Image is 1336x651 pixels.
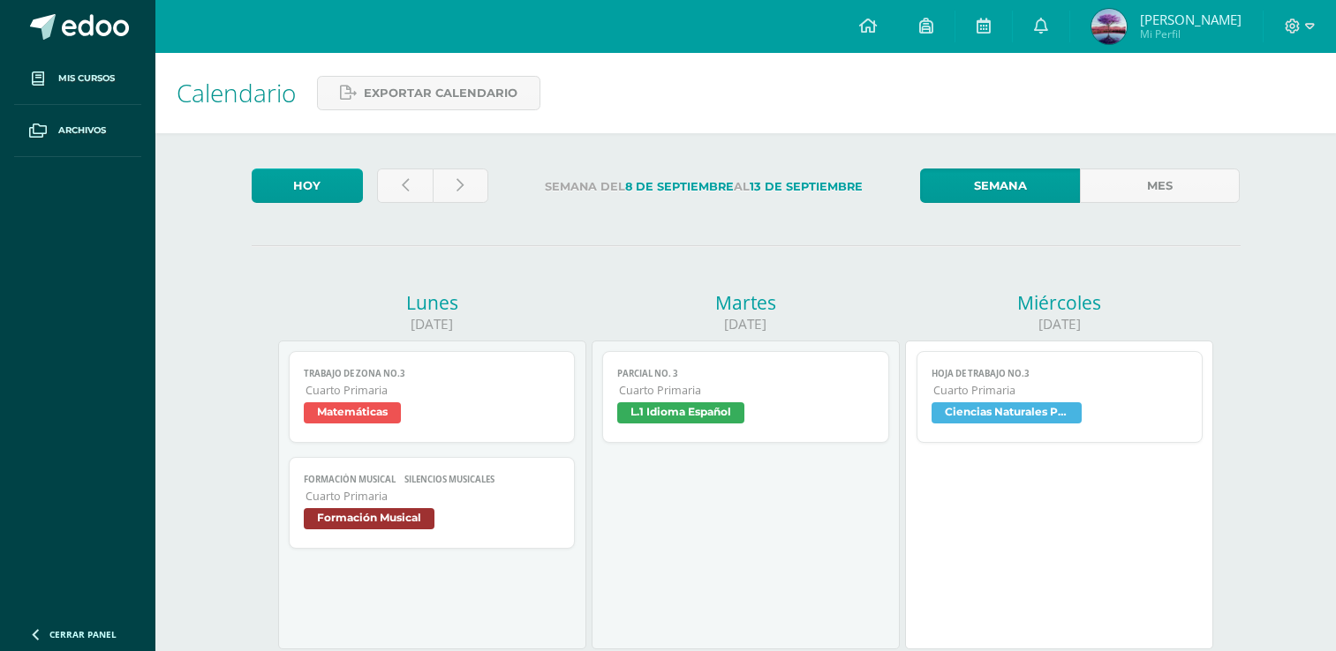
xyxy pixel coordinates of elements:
[278,290,586,315] div: Lunes
[278,315,586,333] div: [DATE]
[14,105,141,157] a: Archivos
[905,290,1213,315] div: Miércoles
[317,76,540,110] a: Exportar calendario
[592,290,900,315] div: Martes
[917,351,1204,443] a: Hoja de trabajo No.3Cuarto PrimariaCiencias Naturales Productividad y Desarrollo
[304,402,401,423] span: Matemáticas
[252,168,363,203] a: Hoy
[304,508,434,529] span: Formación Musical
[932,368,1189,379] span: Hoja de trabajo No.3
[920,168,1080,203] a: Semana
[502,168,906,205] label: Semana del al
[304,368,561,379] span: Trabajo de zona No.3
[932,402,1082,423] span: Ciencias Naturales Productividad y Desarrollo
[306,383,561,398] span: Cuarto Primaria
[49,628,117,640] span: Cerrar panel
[905,315,1213,333] div: [DATE]
[602,351,889,443] a: Parcial No. 3Cuarto PrimariaL.1 Idioma Español
[304,474,561,485] span: FORMACIÓN MUSICAL  SILENCIOS MUSICALES
[289,457,576,549] a: FORMACIÓN MUSICAL  SILENCIOS MUSICALESCuarto PrimariaFormación Musical
[1140,11,1242,28] span: [PERSON_NAME]
[625,180,734,193] strong: 8 de Septiembre
[364,77,517,109] span: Exportar calendario
[750,180,863,193] strong: 13 de Septiembre
[306,489,561,504] span: Cuarto Primaria
[1140,26,1242,41] span: Mi Perfil
[289,351,576,443] a: Trabajo de zona No.3Cuarto PrimariaMatemáticas
[1080,168,1240,203] a: Mes
[619,383,874,398] span: Cuarto Primaria
[58,123,106,138] span: Archivos
[1091,9,1127,44] img: 0dbfaf9e949c07fadb21f8dfacdcee17.png
[58,71,115,86] span: Mis cursos
[617,402,744,423] span: L.1 Idioma Español
[617,368,874,379] span: Parcial No. 3
[592,315,900,333] div: [DATE]
[14,53,141,105] a: Mis cursos
[933,383,1189,398] span: Cuarto Primaria
[177,76,296,109] span: Calendario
